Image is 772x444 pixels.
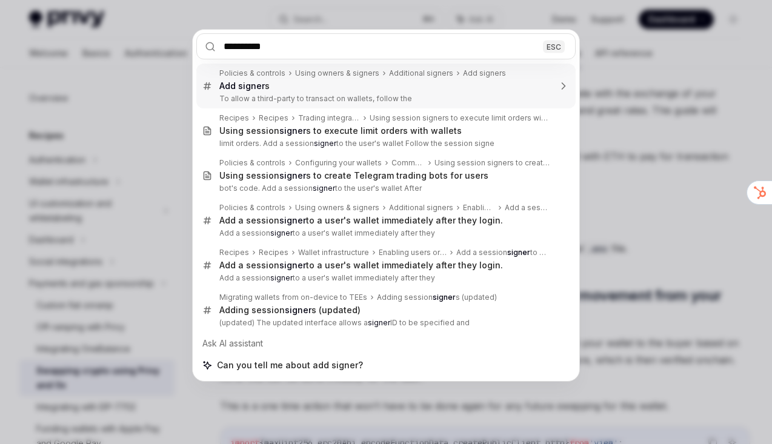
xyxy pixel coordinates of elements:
[379,248,447,257] div: Enabling users or servers to execute transactions
[219,125,462,136] div: Using session s to execute limit orders with wallets
[456,248,550,257] div: Add a session to a user's wallet immediately after they login.
[270,273,293,282] b: signer
[295,158,382,168] div: Configuring your wallets
[219,248,249,257] div: Recipes
[219,305,361,316] div: Adding session s (updated)
[433,293,456,302] b: signer
[196,333,576,354] div: Ask AI assistant
[279,170,306,181] b: signer
[298,113,360,123] div: Trading integrations
[389,203,453,213] div: Additional signers
[285,305,311,315] b: signer
[219,68,285,78] div: Policies & controls
[259,248,288,257] div: Recipes
[434,158,550,168] div: Using session signers to create Telegram trading bots for users
[219,293,367,302] div: Migrating wallets from on-device to TEEs
[259,113,288,123] div: Recipes
[298,248,369,257] div: Wallet infrastructure
[219,113,249,123] div: Recipes
[295,68,379,78] div: Using owners & signers
[219,139,550,148] p: limit orders. Add a session to the user's wallet Follow the session signe
[217,359,363,371] span: Can you tell me about add signer?
[463,203,495,213] div: Enabling users or servers to execute transactions
[507,248,530,257] b: signer
[368,318,390,327] b: signer
[370,113,550,123] div: Using session signers to execute limit orders with wallets
[505,203,550,213] div: Add a session to a user's wallet immediately after they login.
[270,228,293,237] b: signer
[219,228,550,238] p: Add a session to a user's wallet immediately after they
[279,125,306,136] b: signer
[314,139,336,148] b: signer
[313,184,335,193] b: signer
[389,68,453,78] div: Additional signers
[279,215,306,225] b: signer
[219,81,265,91] b: Add signer
[219,273,550,283] p: Add a session to a user's wallet immediately after they
[279,260,306,270] b: signer
[219,94,550,104] p: To allow a third-party to transact on wallets, follow the
[219,170,488,181] div: Using session s to create Telegram trading bots for users
[219,158,285,168] div: Policies & controls
[543,40,565,53] div: ESC
[219,184,550,193] p: bot's code. Add a session to the user's wallet After
[219,260,503,271] div: Add a session to a user's wallet immediately after they login.
[295,203,379,213] div: Using owners & signers
[219,81,270,91] div: s
[219,318,550,328] p: (updated) The updated interface allows a ID to be specified and
[377,293,497,302] div: Adding session s (updated)
[391,158,425,168] div: Common use cases
[463,68,506,78] div: Add signers
[219,215,503,226] div: Add a session to a user's wallet immediately after they login.
[219,203,285,213] div: Policies & controls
